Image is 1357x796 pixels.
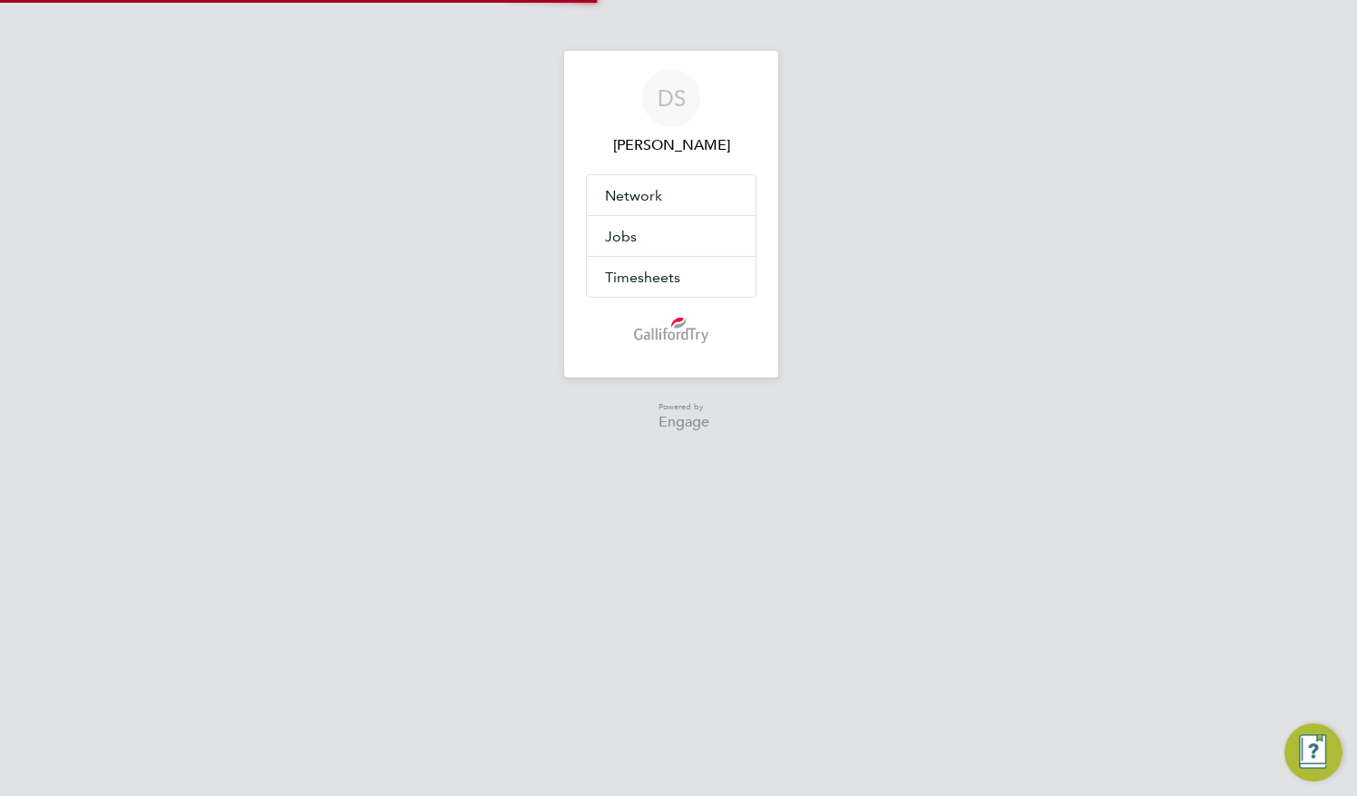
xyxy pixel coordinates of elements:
[564,51,778,378] nav: Main navigation
[633,399,710,429] a: Powered byEngage
[605,269,680,286] span: Timesheets
[605,187,662,204] span: Network
[605,228,637,245] span: Jobs
[1284,723,1342,781] button: Engage Resource Center
[587,175,756,215] button: Network
[587,216,756,256] button: Jobs
[658,86,686,110] span: DS
[659,415,709,430] span: Engage
[586,69,757,156] a: DS[PERSON_NAME]
[634,316,709,345] img: gallifordtry-logo-retina.png
[586,134,757,156] span: David Shaw
[659,399,709,415] span: Powered by
[586,316,757,345] a: Go to home page
[587,257,756,297] button: Timesheets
